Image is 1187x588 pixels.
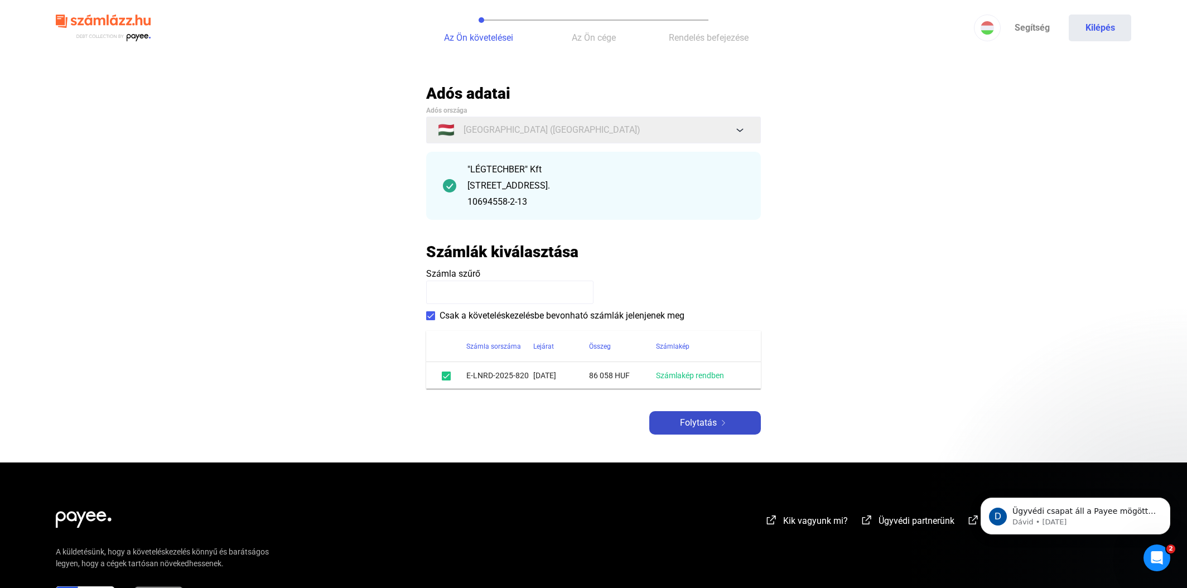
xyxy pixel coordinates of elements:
[1166,544,1175,553] span: 2
[466,340,521,353] div: Számla sorszáma
[974,15,1001,41] button: HU
[589,340,656,353] div: Összeg
[467,163,744,176] div: "LÉGTECHBER" Kft
[467,195,744,209] div: 10694558-2-13
[669,32,749,43] span: Rendelés befejezése
[56,10,151,46] img: szamlazzhu-logo
[438,123,455,137] span: 🇭🇺
[464,123,640,137] span: [GEOGRAPHIC_DATA] ([GEOGRAPHIC_DATA])
[467,179,744,192] div: [STREET_ADDRESS].
[56,505,112,528] img: white-payee-white-dot.svg
[860,517,954,528] a: external-link-whiteÜgyvédi partnerünk
[680,416,717,430] span: Folytatás
[879,515,954,526] span: Ügyvédi partnerünk
[426,84,761,103] h2: Adós adatai
[717,420,730,426] img: arrow-right-white
[656,340,747,353] div: Számlakép
[533,340,589,353] div: Lejárat
[783,515,848,526] span: Kik vagyunk mi?
[589,340,611,353] div: Összeg
[533,340,554,353] div: Lejárat
[426,242,578,262] h2: Számlák kiválasztása
[1143,544,1170,571] iframe: Intercom live chat
[444,32,513,43] span: Az Ön követelései
[656,340,689,353] div: Számlakép
[533,362,589,389] td: [DATE]
[765,517,848,528] a: external-link-whiteKik vagyunk mi?
[466,340,533,353] div: Számla sorszáma
[1069,15,1131,41] button: Kilépés
[426,117,761,143] button: 🇭🇺[GEOGRAPHIC_DATA] ([GEOGRAPHIC_DATA])
[440,309,684,322] span: Csak a követeléskezelésbe bevonható számlák jelenjenek meg
[1001,15,1063,41] a: Segítség
[426,107,467,114] span: Adós országa
[426,268,480,279] span: Számla szűrő
[589,362,656,389] td: 86 058 HUF
[765,514,778,526] img: external-link-white
[572,32,616,43] span: Az Ön cége
[981,21,994,35] img: HU
[860,514,874,526] img: external-link-white
[649,411,761,435] button: Folytatásarrow-right-white
[466,362,533,389] td: E-LNRD-2025-820
[964,474,1187,558] iframe: Intercom notifications üzenet
[656,371,724,380] a: Számlakép rendben
[443,179,456,192] img: checkmark-darker-green-circle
